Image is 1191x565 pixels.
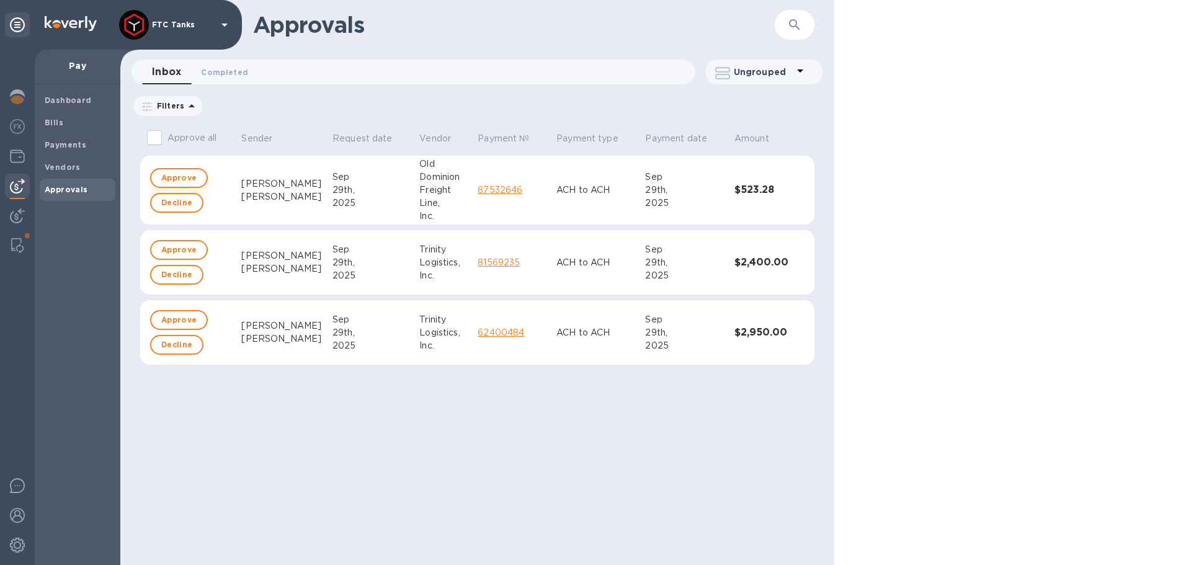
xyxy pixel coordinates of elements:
p: Request date [332,132,393,145]
p: Vendor [419,132,451,145]
a: 62400484 [478,327,524,337]
b: Dashboard [45,96,92,105]
b: Payments [45,140,86,149]
p: Payment № [478,132,529,145]
div: Sep [645,171,724,184]
h3: $2,400.00 [734,257,789,269]
p: Filters [152,100,184,111]
div: [PERSON_NAME] [241,262,323,275]
div: 29th, [645,184,724,197]
div: Old [419,158,468,171]
div: Sep [645,243,724,256]
span: Approve [161,242,197,257]
button: Decline [150,193,203,213]
div: Freight [419,184,468,197]
p: Payment date [645,132,707,145]
div: 29th, [332,184,409,197]
span: Payment date [645,132,723,145]
b: Bills [45,118,63,127]
div: Sep [332,313,409,326]
a: 81569235 [478,257,520,267]
span: Approve [161,171,197,185]
span: Request date [332,132,409,145]
span: Approve [161,313,197,327]
div: 29th, [332,326,409,339]
span: Completed [201,66,248,79]
p: Amount [734,132,769,145]
p: Sender [241,132,272,145]
span: Payment № [478,132,545,145]
span: Payment type [556,132,635,145]
div: 2025 [645,339,724,352]
div: Logistics, [419,326,468,339]
b: Approvals [45,185,88,194]
img: Logo [45,16,97,31]
div: Inc. [419,339,468,352]
button: Decline [150,265,203,285]
div: Sep [332,243,409,256]
button: Decline [150,335,203,355]
b: Vendors [45,162,81,172]
span: Decline [161,267,192,282]
div: 29th, [332,256,409,269]
div: 2025 [332,197,409,210]
span: Vendor [419,132,467,145]
p: Payment type [556,132,618,145]
span: Decline [161,337,192,352]
div: [PERSON_NAME] [241,249,323,262]
div: Inc. [419,269,468,282]
button: Approve [150,168,208,188]
div: Sep [332,171,409,184]
span: Sender [241,132,288,145]
img: Wallets [10,149,25,164]
img: Foreign exchange [10,119,25,134]
div: [PERSON_NAME] [241,332,323,345]
button: Approve [150,310,208,330]
p: ACH to ACH [556,184,635,197]
div: 2025 [645,197,724,210]
p: ACH to ACH [556,256,635,269]
div: Sep [645,313,724,326]
p: Approve all [167,131,216,145]
div: [PERSON_NAME] [241,190,323,203]
div: [PERSON_NAME] [241,319,323,332]
div: [PERSON_NAME] [241,177,323,190]
span: Decline [161,195,192,210]
div: 29th, [645,256,724,269]
div: Dominion [419,171,468,184]
p: ACH to ACH [556,326,635,339]
h1: Approvals [253,12,775,38]
p: Ungrouped [734,66,793,78]
span: Inbox [152,63,181,81]
div: 29th, [645,326,724,339]
div: 2025 [332,269,409,282]
div: 2025 [645,269,724,282]
p: Pay [45,60,110,72]
div: 2025 [332,339,409,352]
div: Trinity [419,313,468,326]
div: Logistics, [419,256,468,269]
div: Inc. [419,210,468,223]
h3: $2,950.00 [734,327,789,339]
p: FTC Tanks [152,20,214,29]
button: Approve [150,240,208,260]
h3: $523.28 [734,184,789,196]
div: Line, [419,197,468,210]
a: 87532646 [478,185,522,195]
div: Unpin categories [5,12,30,37]
div: Trinity [419,243,468,256]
